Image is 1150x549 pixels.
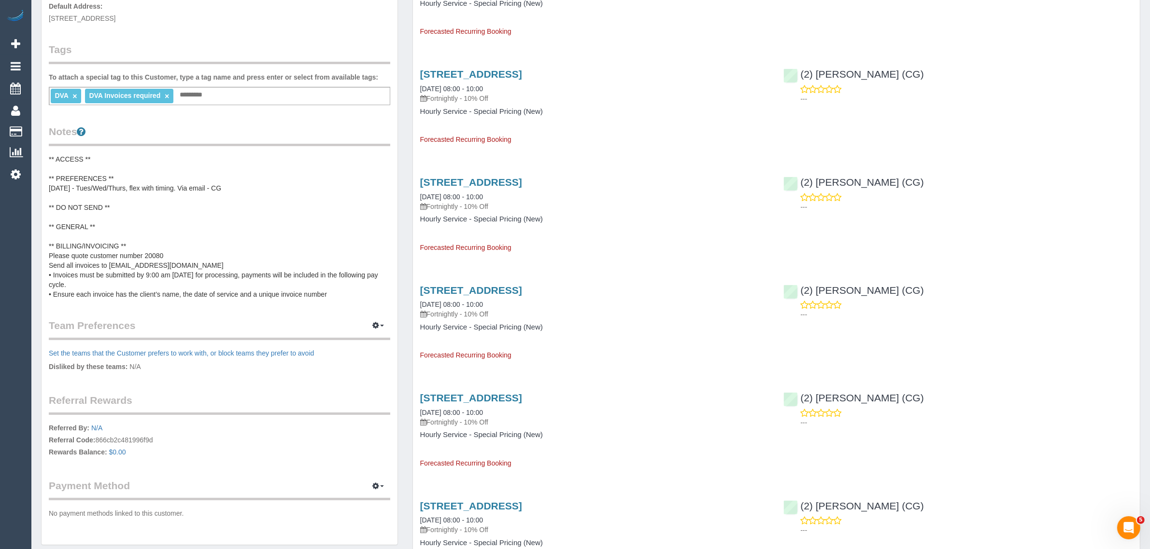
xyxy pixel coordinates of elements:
[420,500,522,511] a: [STREET_ADDRESS]
[420,85,483,93] a: [DATE] 08:00 - 10:00
[1137,516,1145,524] span: 5
[49,362,128,371] label: Disliked by these teams:
[783,285,924,296] a: (2) [PERSON_NAME] (CG)
[49,508,390,518] p: No payment methods linked to this customer.
[420,525,769,535] p: Fortnightly - 10% Off
[420,94,769,103] p: Fortnightly - 10% Off
[91,424,102,432] a: N/A
[800,94,1133,104] p: ---
[420,27,511,35] span: Forecasted Recurring Booking
[420,431,769,439] h4: Hourly Service - Special Pricing (New)
[49,423,390,459] p: 866cb2c481996f9d
[49,1,103,11] label: Default Address:
[1117,516,1140,539] iframe: Intercom live chat
[783,392,924,403] a: (2) [PERSON_NAME] (CG)
[420,409,483,416] a: [DATE] 08:00 - 10:00
[420,193,483,201] a: [DATE] 08:00 - 10:00
[420,301,483,308] a: [DATE] 08:00 - 10:00
[6,10,25,23] img: Automaid Logo
[49,72,378,82] label: To attach a special tag to this Customer, type a tag name and press enter or select from availabl...
[420,244,511,251] span: Forecasted Recurring Booking
[420,459,511,467] span: Forecasted Recurring Booking
[420,285,522,296] a: [STREET_ADDRESS]
[420,202,769,211] p: Fortnightly - 10% Off
[49,154,390,299] pre: ** ACCESS ** ** PREFERENCES ** [DATE] - Tues/Wed/Thurs, flex with timing. Via email - CG ** DO NO...
[800,418,1133,427] p: ---
[420,323,769,331] h4: Hourly Service - Special Pricing (New)
[420,136,511,143] span: Forecasted Recurring Booking
[49,124,390,146] legend: Notes
[72,92,77,100] a: ×
[49,447,107,457] label: Rewards Balance:
[129,363,141,371] span: N/A
[49,349,314,357] a: Set the teams that the Customer prefers to work with, or block teams they prefer to avoid
[800,310,1133,319] p: ---
[55,92,68,99] span: DVA
[420,108,769,116] h4: Hourly Service - Special Pricing (New)
[420,309,769,319] p: Fortnightly - 10% Off
[420,392,522,403] a: [STREET_ADDRESS]
[89,92,160,99] span: DVA Invoices required
[49,14,115,22] span: [STREET_ADDRESS]
[165,92,169,100] a: ×
[783,500,924,511] a: (2) [PERSON_NAME] (CG)
[49,423,89,433] label: Referred By:
[420,69,522,80] a: [STREET_ADDRESS]
[420,351,511,359] span: Forecasted Recurring Booking
[49,435,95,445] label: Referral Code:
[49,318,390,340] legend: Team Preferences
[783,69,924,80] a: (2) [PERSON_NAME] (CG)
[420,539,769,547] h4: Hourly Service - Special Pricing (New)
[420,417,769,427] p: Fortnightly - 10% Off
[420,215,769,223] h4: Hourly Service - Special Pricing (New)
[420,516,483,524] a: [DATE] 08:00 - 10:00
[109,448,126,456] a: $0.00
[420,177,522,188] a: [STREET_ADDRESS]
[49,393,390,415] legend: Referral Rewards
[783,177,924,188] a: (2) [PERSON_NAME] (CG)
[49,42,390,64] legend: Tags
[49,479,390,500] legend: Payment Method
[800,525,1133,535] p: ---
[800,202,1133,212] p: ---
